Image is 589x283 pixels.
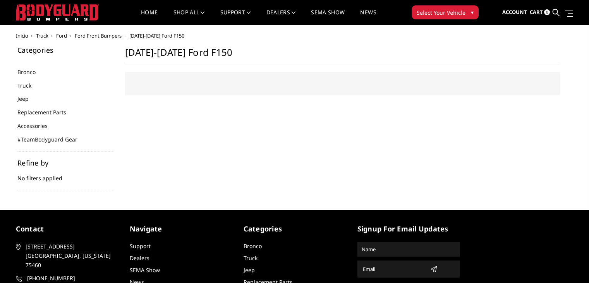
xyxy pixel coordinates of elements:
a: SEMA Show [311,10,345,25]
span: [DATE]-[DATE] Ford F150 [129,32,184,39]
a: Account [502,2,527,23]
a: Ford [56,32,67,39]
a: Jeep [17,95,38,103]
span: [STREET_ADDRESS] [GEOGRAPHIC_DATA], [US_STATE] 75460 [26,242,115,270]
a: SEMA Show [130,266,160,274]
a: Bronco [244,242,262,250]
div: No filters applied [17,159,113,190]
a: Truck [244,254,258,262]
span: Cart [530,9,543,16]
a: Inicio [16,32,28,39]
a: Accessories [17,122,57,130]
a: Home [141,10,158,25]
h1: [DATE]-[DATE] Ford F150 [125,47,560,64]
span: [PHONE_NUMBER] [27,274,117,283]
a: Dealers [130,254,149,262]
a: News [360,10,376,25]
span: 0 [544,9,550,15]
a: Support [130,242,151,250]
a: Cart 0 [530,2,550,23]
input: Email [360,263,427,275]
button: Select Your Vehicle [412,5,479,19]
span: Select Your Vehicle [417,9,465,17]
input: Name [359,243,458,255]
a: shop all [173,10,205,25]
img: BODYGUARD BUMPERS [16,4,99,21]
h5: Categories [244,224,346,234]
a: Replacement Parts [17,108,76,116]
h5: Navigate [130,224,232,234]
a: Support [220,10,251,25]
h5: contact [16,224,118,234]
h5: Categories [17,47,113,53]
a: Bronco [17,68,45,76]
h5: Refine by [17,159,113,166]
a: Ford Front Bumpers [75,32,122,39]
span: ▾ [471,8,474,16]
a: Jeep [244,266,255,274]
a: [PHONE_NUMBER] [16,274,118,283]
a: Truck [36,32,48,39]
span: Account [502,9,527,16]
a: Dealers [266,10,296,25]
a: #TeamBodyguard Gear [17,135,87,143]
a: Truck [17,81,41,90]
h5: signup for email updates [357,224,460,234]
